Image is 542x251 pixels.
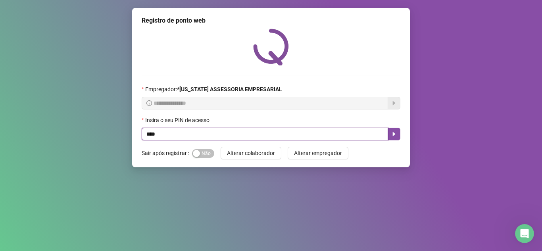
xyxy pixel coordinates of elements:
[145,85,282,94] span: Empregador :
[515,224,534,243] iframe: Intercom live chat
[253,29,289,65] img: QRPoint
[294,149,342,157] span: Alterar empregador
[288,147,348,159] button: Alterar empregador
[221,147,281,159] button: Alterar colaborador
[142,116,215,125] label: Insira o seu PIN de acesso
[146,100,152,106] span: info-circle
[177,86,282,92] strong: *[US_STATE] ASSESSORIA EMPRESARIAL
[391,131,397,137] span: caret-right
[142,16,400,25] div: Registro de ponto web
[227,149,275,157] span: Alterar colaborador
[142,147,192,159] label: Sair após registrar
